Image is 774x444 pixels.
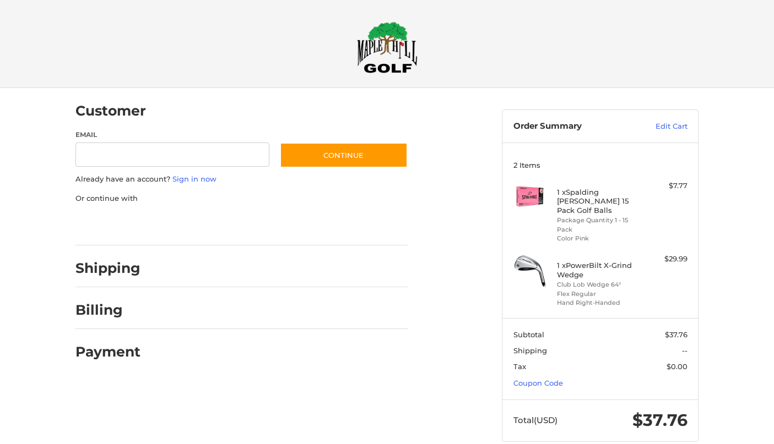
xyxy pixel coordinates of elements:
[644,180,688,191] div: $7.77
[557,298,641,308] li: Hand Right-Handed
[513,346,547,355] span: Shipping
[557,216,641,234] li: Package Quantity 1 - 15 Pack
[280,142,408,168] button: Continue
[75,193,408,204] p: Or continue with
[513,121,632,132] h3: Order Summary
[682,346,688,355] span: --
[665,330,688,339] span: $37.76
[557,261,641,279] h4: 1 x PowerBilt X-Grind Wedge
[513,379,563,387] a: Coupon Code
[513,415,558,425] span: Total (USD)
[75,260,140,277] h2: Shipping
[557,289,641,299] li: Flex Regular
[75,174,408,185] p: Already have an account?
[557,234,641,243] li: Color Pink
[513,362,526,371] span: Tax
[72,215,155,234] iframe: PayPal-paypal
[165,215,248,234] iframe: PayPal-paylater
[75,343,140,360] h2: Payment
[75,130,269,140] label: Email
[557,280,641,289] li: Club Lob Wedge 64°
[259,215,342,234] iframe: PayPal-venmo
[75,302,140,319] h2: Billing
[357,21,418,73] img: Maple Hill Golf
[683,414,774,444] iframe: Google Customer Reviews
[644,254,688,265] div: $29.99
[667,362,688,371] span: $0.00
[75,102,146,119] h2: Customer
[513,330,544,339] span: Subtotal
[513,161,688,169] h3: 2 Items
[172,174,216,183] a: Sign in now
[632,410,688,430] span: $37.76
[557,188,641,215] h4: 1 x Spalding [PERSON_NAME] 15 Pack Golf Balls
[632,121,688,132] a: Edit Cart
